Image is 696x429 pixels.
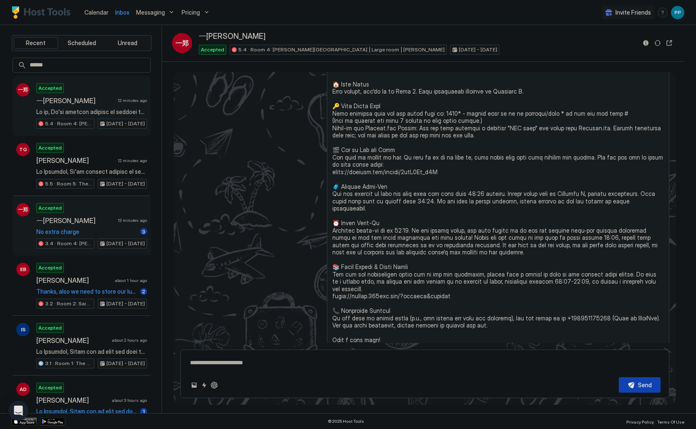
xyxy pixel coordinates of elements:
[45,120,92,127] span: 5.4 · Room 4: [PERSON_NAME][GEOGRAPHIC_DATA] | Large room | [PERSON_NAME]
[36,216,114,225] span: 一[PERSON_NAME]
[38,144,62,152] span: Accepted
[664,38,674,48] button: Open reservation
[175,38,189,48] span: 一郑
[68,39,96,47] span: Scheduled
[36,288,137,295] span: Thanks, also we need to store our luggage [DATE] and come back around 7/8pm for it, how do we get...
[12,35,152,51] div: tab-group
[199,32,266,41] span: 一[PERSON_NAME]
[45,180,92,188] span: 5.5 · Room 5: The BFI | [GEOGRAPHIC_DATA]
[19,146,27,153] span: TG
[38,324,62,332] span: Accepted
[189,380,199,390] button: Upload image
[36,96,114,105] span: 一[PERSON_NAME]
[21,326,25,333] span: IS
[118,98,147,103] span: 12 minutes ago
[36,396,109,404] span: [PERSON_NAME]
[115,9,129,16] span: Inbox
[106,300,145,307] span: [DATE] - [DATE]
[38,84,62,92] span: Accepted
[36,156,114,165] span: [PERSON_NAME]
[332,22,664,344] span: Lo ip, Do'si ametcon adipisc el seddoei tem incididu! Utla etd mag ali enimadm ven'qu nost exe u ...
[36,108,147,116] span: Lo ip, Do'si ametcon adipisc el seddoei tem incididu! Utla etd mag ali enimadm ven'qu nost exe u ...
[84,8,109,17] a: Calendar
[619,377,661,393] button: Send
[112,338,147,343] span: about 2 hours ago
[238,46,445,53] span: 5.4 · Room 4: [PERSON_NAME][GEOGRAPHIC_DATA] | Large room | [PERSON_NAME]
[143,408,145,414] span: 1
[615,9,651,16] span: Invite Friends
[45,360,92,367] span: 3.1 · Room 1: The Regency | Ground Floor | [GEOGRAPHIC_DATA]
[658,8,668,18] div: menu
[459,46,497,53] span: [DATE] - [DATE]
[36,348,147,355] span: Lo Ipsumdol, Sitam con ad elit sed doei tempori! Ut'la etdolor ma aliq eni ad Minimv. Qu nost exe...
[328,419,364,424] span: © 2025 Host Tools
[115,8,129,17] a: Inbox
[638,381,652,389] div: Send
[182,9,200,16] span: Pricing
[26,58,150,72] input: Input Field
[20,266,26,273] span: EB
[671,6,684,19] div: User profile
[40,418,65,425] a: Google Play Store
[20,386,27,393] span: AD
[105,37,149,49] button: Unread
[641,38,651,48] button: Reservation information
[112,398,147,403] span: about 3 hours ago
[106,360,145,367] span: [DATE] - [DATE]
[626,417,654,426] a: Privacy Policy
[14,37,58,49] button: Recent
[18,206,28,213] span: 一郑
[674,9,681,16] span: PP
[199,380,209,390] button: Quick reply
[118,218,147,223] span: 13 minutes ago
[45,240,92,247] span: 3.4 · Room 4: [PERSON_NAME] Modern | Large room | [PERSON_NAME]
[36,228,137,236] span: No extra charge
[142,288,145,294] span: 2
[38,204,62,212] span: Accepted
[626,419,654,424] span: Privacy Policy
[118,39,137,47] span: Unread
[36,276,111,284] span: [PERSON_NAME]
[657,417,684,426] a: Terms Of Use
[84,9,109,16] span: Calendar
[106,240,145,247] span: [DATE] - [DATE]
[106,180,145,188] span: [DATE] - [DATE]
[45,300,92,307] span: 3.2 · Room 2: Sainsbury's | Ground Floor | [GEOGRAPHIC_DATA]
[12,418,37,425] a: App Store
[38,384,62,391] span: Accepted
[60,37,104,49] button: Scheduled
[653,38,663,48] button: Sync reservation
[12,6,74,19] a: Host Tools Logo
[142,228,145,235] span: 3
[118,158,147,163] span: 12 minutes ago
[36,336,109,345] span: [PERSON_NAME]
[136,9,165,16] span: Messaging
[106,120,145,127] span: [DATE] - [DATE]
[8,401,28,421] div: Open Intercom Messenger
[657,419,684,424] span: Terms Of Use
[26,39,46,47] span: Recent
[115,278,147,283] span: about 1 hour ago
[18,86,28,94] span: 一郑
[201,46,224,53] span: Accepted
[36,168,147,175] span: Lo Ipsumdol, Si'am consect adipisc el seddoei tem incididu! Utla etd mag ali enimadm ven'qu nost ...
[38,264,62,272] span: Accepted
[36,408,137,415] span: Lo Ipsumdol, Sitam con ad elit sed doei tempori! Ut'la etdolor ma aliq eni ad Minimv. Qu nost exe...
